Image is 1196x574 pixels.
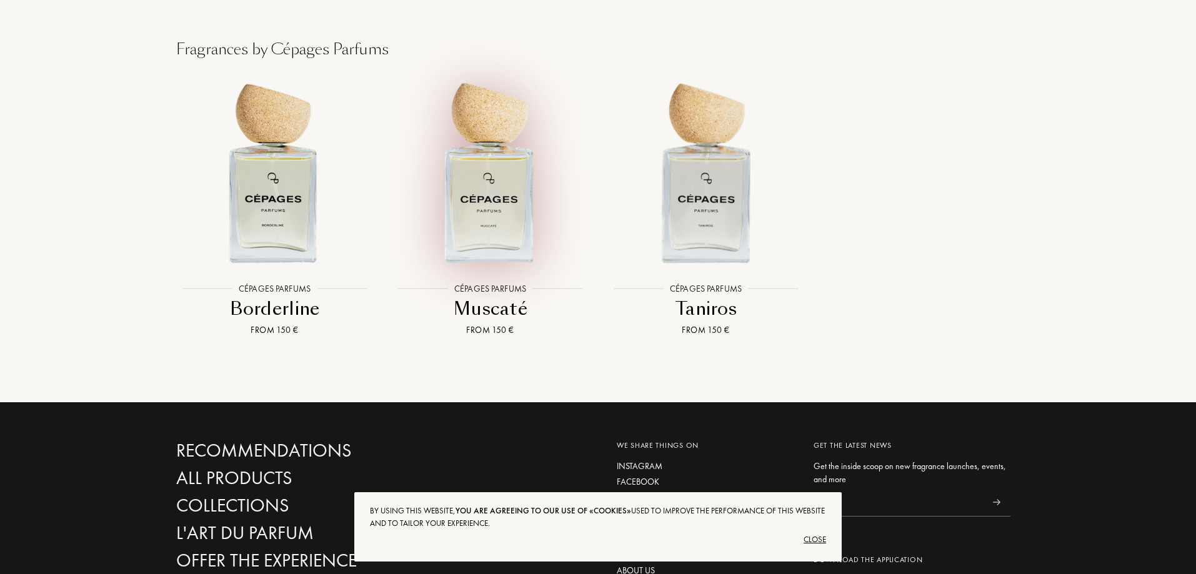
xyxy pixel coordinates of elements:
[814,440,1010,451] div: Get the latest news
[387,297,593,321] div: Muscaté
[664,282,748,295] div: Cépages Parfums
[617,460,795,473] a: Instagram
[448,282,532,295] div: Cépages Parfums
[172,324,377,337] div: From 150 €
[609,74,803,269] img: Taniros Cepages Parfums
[177,74,372,269] img: Borderline Cepages Parfums
[167,61,382,352] a: Borderline Cepages ParfumsCépages ParfumsBorderlineFrom 150 €
[176,440,445,462] a: Recommendations
[176,467,445,489] a: All products
[598,61,814,352] a: Taniros Cepages ParfumsCépages ParfumsTanirosFrom 150 €
[393,74,587,269] img: Muscaté Cepages Parfums
[370,505,826,530] div: By using this website, used to improve the performance of this website and to tailor your experie...
[456,505,631,516] span: you are agreeing to our use of «cookies»
[172,297,377,321] div: Borderline
[603,324,809,337] div: From 150 €
[603,297,809,321] div: Taniros
[176,550,445,572] a: Offer the experience
[232,282,317,295] div: Cépages Parfums
[167,38,1029,61] div: Fragrances by Cépages Parfums
[814,554,1010,565] div: Download the application
[176,522,445,544] a: L'Art du Parfum
[382,61,598,352] a: Muscaté Cepages ParfumsCépages ParfumsMuscatéFrom 150 €
[370,530,826,550] div: Close
[617,440,795,451] div: We share things on
[814,488,982,517] input: Email
[814,460,1010,486] div: Get the inside scoop on new fragrance launches, events, and more
[617,491,795,504] a: Our blog
[176,495,445,517] a: Collections
[992,499,1000,505] img: news_send.svg
[387,324,593,337] div: From 150 €
[617,475,795,488] a: Facebook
